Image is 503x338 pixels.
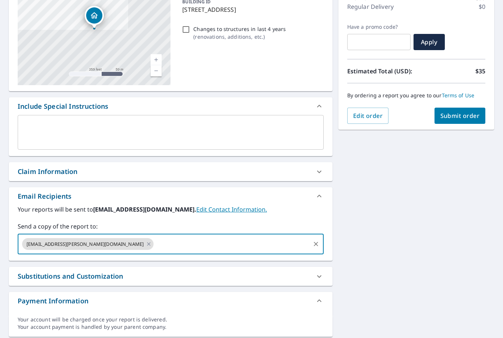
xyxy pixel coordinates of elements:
span: [EMAIL_ADDRESS][PERSON_NAME][DOMAIN_NAME] [22,241,148,248]
div: Substitutions and Customization [18,271,123,281]
label: Have a promo code? [347,24,411,30]
p: Regular Delivery [347,2,394,11]
span: Submit order [440,112,480,120]
div: Include Special Instructions [18,101,108,111]
div: Include Special Instructions [9,97,333,115]
div: Substitutions and Customization [9,267,333,286]
div: Claim Information [9,162,333,181]
label: Send a copy of the report to: [18,222,324,231]
a: EditContactInfo [196,205,267,213]
button: Apply [414,34,445,50]
p: [STREET_ADDRESS] [182,5,320,14]
div: Email Recipients [18,191,71,201]
div: Payment Information [9,292,333,310]
p: ( renovations, additions, etc. ) [193,33,286,41]
button: Clear [311,239,321,249]
p: By ordering a report you agree to our [347,92,485,99]
button: Edit order [347,108,389,124]
p: Changes to structures in last 4 years [193,25,286,33]
a: Current Level 17, Zoom Out [151,65,162,76]
div: Claim Information [18,167,78,177]
label: Your reports will be sent to [18,205,324,214]
span: Apply [419,38,439,46]
div: [EMAIL_ADDRESS][PERSON_NAME][DOMAIN_NAME] [22,238,154,250]
span: Edit order [353,112,383,120]
p: Estimated Total (USD): [347,67,416,76]
p: $35 [475,67,485,76]
a: Terms of Use [442,92,475,99]
div: Dropped pin, building 1, Residential property, 6796 English Oak Dr East Lansing, MI 48823 [85,6,104,29]
div: Your account will be charged once your report is delivered. [18,316,324,323]
button: Submit order [435,108,486,124]
div: Your account payment is handled by your parent company. [18,323,324,331]
b: [EMAIL_ADDRESS][DOMAIN_NAME]. [93,205,196,213]
div: Email Recipients [9,187,333,205]
div: Payment Information [18,296,88,306]
a: Current Level 17, Zoom In [151,54,162,65]
p: $0 [479,2,485,11]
